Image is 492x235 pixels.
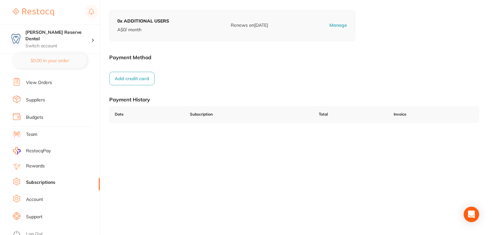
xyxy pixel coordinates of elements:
[110,107,185,122] td: Date
[389,107,479,122] td: Invoice
[25,43,91,49] p: Switch account
[26,163,45,169] a: Rewards
[26,179,55,186] a: Subscriptions
[13,53,87,68] button: $0.00 in your order
[464,207,479,222] div: Open Intercom Messenger
[26,97,45,103] a: Suppliers
[185,107,314,122] td: Subscription
[13,147,21,155] img: RestocqPay
[26,80,52,86] a: View Orders
[25,29,91,42] h4: Logan Reserve Dental
[26,196,43,203] a: Account
[231,22,268,29] p: Renews on [DATE]
[109,72,155,85] button: Add credit card
[26,114,43,121] a: Budgets
[13,147,51,155] a: RestocqPay
[26,214,42,220] a: Support
[13,5,54,20] a: Restocq Logo
[26,131,37,138] a: Team
[26,148,51,154] span: RestocqPay
[109,96,479,103] h1: Payment History
[330,22,347,29] p: Manage
[10,33,22,45] img: Logan Reserve Dental
[117,27,169,33] p: A$ 0 / month
[13,8,54,16] img: Restocq Logo
[109,54,479,61] h1: Payment Method
[117,18,169,24] p: 0 x ADDITIONAL USERS
[314,107,389,122] td: Total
